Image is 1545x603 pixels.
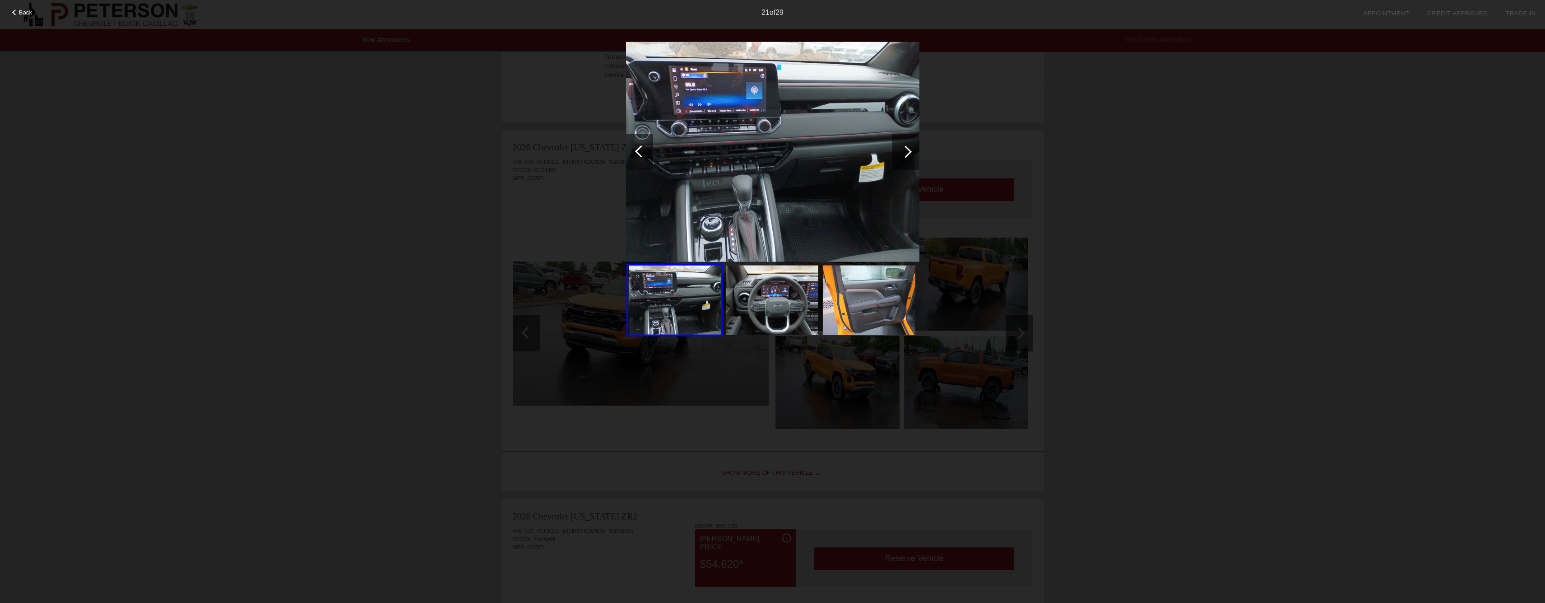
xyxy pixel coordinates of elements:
[1506,10,1536,17] a: Trade-In
[725,266,818,335] img: ca0d4427deb48947082b7cc25be0176ex.jpg
[822,266,915,335] img: e825e8d0451dc35d06264393739bca4ex.jpg
[19,9,32,16] span: Back
[775,9,784,16] span: 29
[761,9,770,16] span: 21
[1363,10,1409,17] a: Appointment
[1427,10,1488,17] a: Credit Approved
[626,42,919,262] img: 9392c6aeb2832cfc493246d67101021ex.jpg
